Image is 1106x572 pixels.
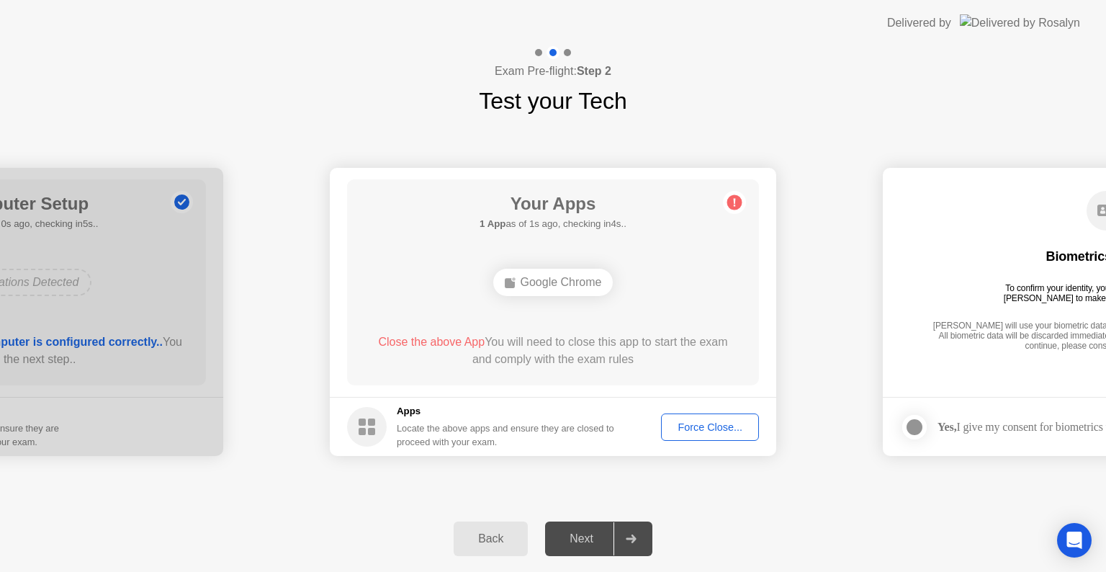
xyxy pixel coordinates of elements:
[458,532,523,545] div: Back
[397,404,615,419] h5: Apps
[887,14,951,32] div: Delivered by
[480,191,626,217] h1: Your Apps
[666,421,754,433] div: Force Close...
[368,334,739,368] div: You will need to close this app to start the exam and comply with the exam rules
[397,421,615,449] div: Locate the above apps and ensure they are closed to proceed with your exam.
[454,522,528,556] button: Back
[960,14,1080,31] img: Delivered by Rosalyn
[378,336,485,348] span: Close the above App
[661,414,759,441] button: Force Close...
[1057,523,1092,558] div: Open Intercom Messenger
[479,84,627,118] h1: Test your Tech
[480,218,505,229] b: 1 App
[495,63,611,80] h4: Exam Pre-flight:
[549,532,613,545] div: Next
[938,421,956,433] strong: Yes,
[577,65,611,77] b: Step 2
[545,522,652,556] button: Next
[480,217,626,231] h5: as of 1s ago, checking in4s..
[493,269,613,296] div: Google Chrome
